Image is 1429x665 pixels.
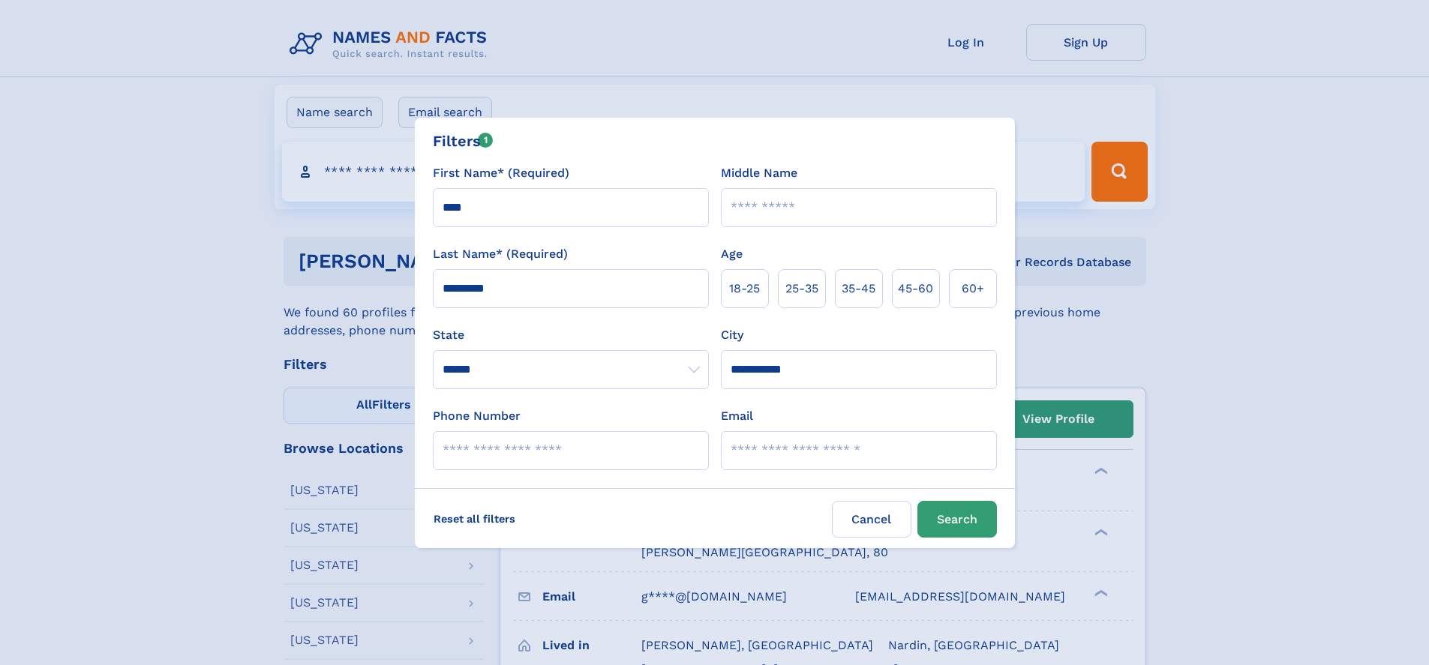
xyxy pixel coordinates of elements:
[917,501,997,538] button: Search
[721,326,743,344] label: City
[424,501,525,537] label: Reset all filters
[962,280,984,298] span: 60+
[721,164,797,182] label: Middle Name
[729,280,760,298] span: 18‑25
[433,245,568,263] label: Last Name* (Required)
[842,280,875,298] span: 35‑45
[898,280,933,298] span: 45‑60
[721,407,753,425] label: Email
[433,164,569,182] label: First Name* (Required)
[721,245,743,263] label: Age
[832,501,911,538] label: Cancel
[433,326,709,344] label: State
[785,280,818,298] span: 25‑35
[433,407,521,425] label: Phone Number
[433,130,494,152] div: Filters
